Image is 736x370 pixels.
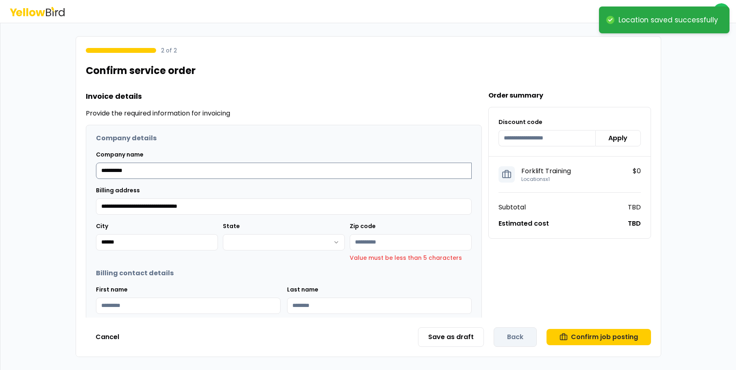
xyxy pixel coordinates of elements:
label: Billing address [96,186,140,194]
div: Location saved successfully [618,15,718,24]
h2: Billing contact details [96,268,472,278]
h2: Company details [96,133,157,143]
h3: Invoice details [86,91,482,102]
p: $0 [633,166,641,176]
span: C [713,3,729,20]
p: Estimated cost [499,219,549,229]
h2: Order summary [488,91,651,100]
label: Last name [287,285,318,294]
p: Value must be less than 5 characters [350,254,472,262]
label: Discount code [499,118,542,126]
p: Subtotal [499,202,526,212]
p: Required [96,317,281,325]
label: City [96,222,108,230]
p: Forklift Training [521,166,571,176]
button: Save as draft [418,327,484,347]
p: Provide the required information for invoicing [86,109,482,118]
button: Apply [595,130,641,146]
p: TBD [628,219,641,229]
h1: Confirm service order [86,64,196,77]
button: Confirm job posting [547,329,651,345]
label: State [223,222,240,230]
button: Cancel [86,329,129,345]
p: 2 of 2 [161,46,177,54]
p: Locations x 1 [521,176,550,183]
label: First name [96,285,128,294]
p: TBD [628,202,641,212]
label: Company name [96,150,144,159]
p: Required [287,317,472,325]
label: Zip code [350,222,376,230]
